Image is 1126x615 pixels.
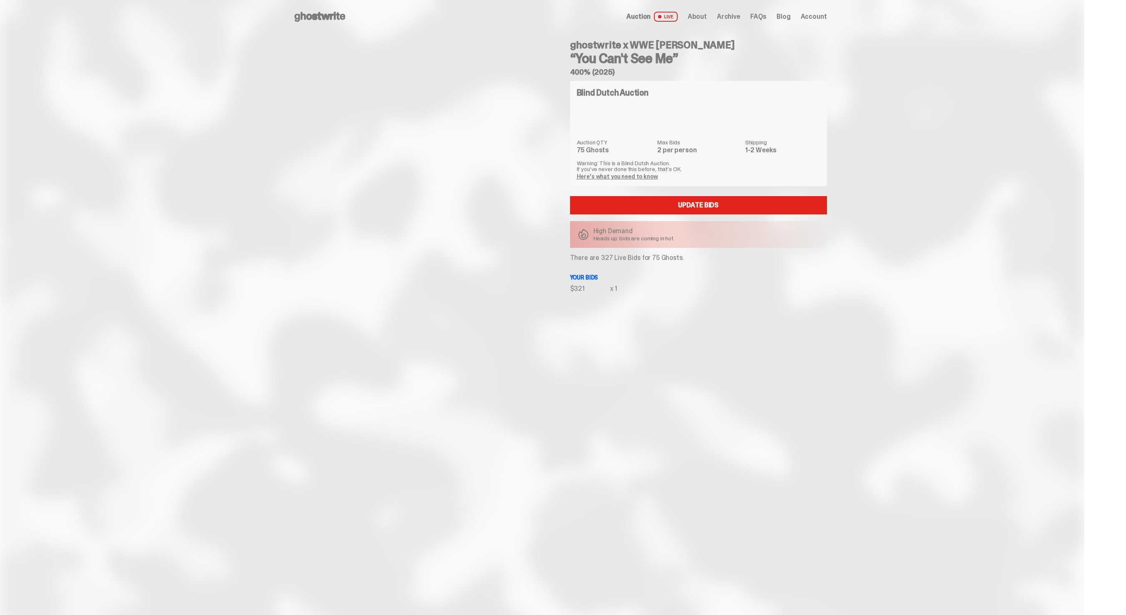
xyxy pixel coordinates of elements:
[750,13,767,20] a: FAQs
[777,13,790,20] a: Blog
[570,52,827,65] h3: “You Can't See Me”
[626,12,677,22] a: Auction LIVE
[577,88,648,97] h4: Blind Dutch Auction
[570,196,827,214] a: Update Bids
[593,235,674,241] p: Heads up: bids are coming in hot
[654,12,678,22] span: LIVE
[626,13,651,20] span: Auction
[570,40,827,50] h4: ghostwrite x WWE [PERSON_NAME]
[570,285,610,292] div: $321
[593,228,674,234] p: High Demand
[717,13,740,20] a: Archive
[570,255,827,261] p: There are 327 Live Bids for 75 Ghosts.
[570,68,827,76] h5: 400% (2025)
[657,147,740,154] dd: 2 per person
[657,139,740,145] dt: Max Bids
[570,275,827,280] p: Your bids
[577,173,658,180] a: Here's what you need to know
[801,13,827,20] a: Account
[688,13,707,20] a: About
[577,147,653,154] dd: 75 Ghosts
[577,160,820,172] p: Warning: This is a Blind Dutch Auction. If you’ve never done this before, that’s OK.
[745,139,820,145] dt: Shipping
[577,139,653,145] dt: Auction QTY
[745,147,820,154] dd: 1-2 Weeks
[610,285,618,292] div: x 1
